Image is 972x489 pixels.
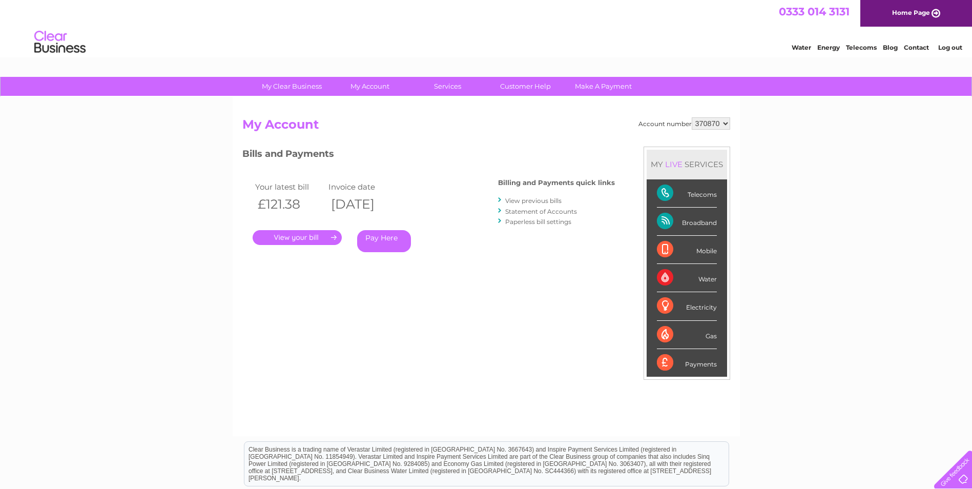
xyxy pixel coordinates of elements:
[405,77,490,96] a: Services
[657,292,717,320] div: Electricity
[846,44,877,51] a: Telecoms
[242,117,730,137] h2: My Account
[817,44,840,51] a: Energy
[883,44,898,51] a: Blog
[253,194,326,215] th: £121.38
[498,179,615,187] h4: Billing and Payments quick links
[253,230,342,245] a: .
[904,44,929,51] a: Contact
[647,150,727,179] div: MY SERVICES
[34,27,86,58] img: logo.png
[483,77,568,96] a: Customer Help
[326,180,400,194] td: Invoice date
[657,208,717,236] div: Broadband
[250,77,334,96] a: My Clear Business
[357,230,411,252] a: Pay Here
[657,179,717,208] div: Telecoms
[505,218,571,226] a: Paperless bill settings
[657,236,717,264] div: Mobile
[505,208,577,215] a: Statement of Accounts
[938,44,962,51] a: Log out
[792,44,811,51] a: Water
[561,77,646,96] a: Make A Payment
[253,180,326,194] td: Your latest bill
[244,6,729,50] div: Clear Business is a trading name of Verastar Limited (registered in [GEOGRAPHIC_DATA] No. 3667643...
[326,194,400,215] th: [DATE]
[638,117,730,130] div: Account number
[327,77,412,96] a: My Account
[657,349,717,377] div: Payments
[657,264,717,292] div: Water
[663,159,685,169] div: LIVE
[505,197,562,205] a: View previous bills
[657,321,717,349] div: Gas
[779,5,850,18] a: 0333 014 3131
[242,147,615,165] h3: Bills and Payments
